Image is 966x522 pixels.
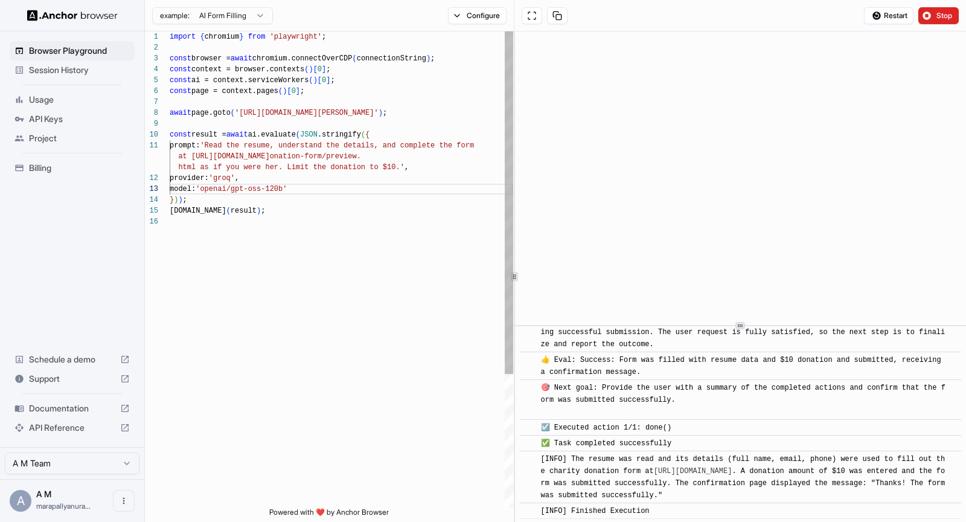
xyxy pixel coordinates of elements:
span: ) [178,196,182,204]
span: context = browser.contexts [191,65,304,74]
span: Usage [29,94,130,106]
div: 13 [145,184,158,195]
span: ai.evaluate [248,130,296,139]
span: ( [309,76,313,85]
span: { [200,33,204,41]
span: ) [283,87,287,95]
span: ; [326,65,330,74]
div: Session History [10,60,135,80]
span: ai = context.serviceWorkers [191,76,309,85]
span: await [170,109,191,117]
div: 1 [145,31,158,42]
span: marapallyanuraag@gmail.com [36,501,91,511]
span: Session History [29,64,130,76]
span: html as if you were her. Limit the donation to $10 [178,163,395,172]
span: 🎯 Next goal: Provide the user with a summary of the completed actions and confirm that the form w... [541,384,945,416]
span: const [170,54,191,63]
div: A [10,490,31,512]
span: Restart [884,11,907,21]
a: [URL][DOMAIN_NAME] [654,467,732,475]
span: onation-form/preview. [270,152,361,161]
span: result = [191,130,226,139]
span: JSON [300,130,318,139]
div: 3 [145,53,158,64]
span: example: [160,11,190,21]
span: ) [174,196,178,204]
div: Browser Playground [10,41,135,60]
span: Browser Playground [29,45,130,57]
span: ) [379,109,383,117]
span: ] [322,65,326,74]
div: 12 [145,173,158,184]
span: ​ [526,422,532,434]
div: Project [10,129,135,148]
span: ​ [526,505,532,517]
span: } [239,33,243,41]
span: Support [29,373,115,385]
span: 0 [292,87,296,95]
span: Project [29,132,130,144]
span: ; [300,87,304,95]
span: [DOMAIN_NAME] [170,207,226,215]
span: , [235,174,239,182]
span: ✅ Task completed successfully [541,439,672,448]
span: ( [278,87,283,95]
span: at [URL][DOMAIN_NAME] [178,152,269,161]
span: [ [313,65,318,74]
span: } [170,196,174,204]
span: connectionString [357,54,426,63]
span: lete the form [417,141,474,150]
div: 4 [145,64,158,75]
button: Copy session ID [547,7,568,24]
span: API Reference [29,422,115,434]
span: ) [309,65,313,74]
span: ( [226,207,231,215]
div: 8 [145,108,158,118]
span: 'Read the resume, understand the details, and comp [200,141,417,150]
span: ( [352,54,356,63]
span: result [231,207,257,215]
div: 11 [145,140,158,151]
span: ] [296,87,300,95]
div: 9 [145,118,158,129]
button: Stop [918,7,959,24]
div: Documentation [10,399,135,418]
span: ( [296,130,300,139]
span: provider: [170,174,209,182]
span: ( [361,130,365,139]
span: Documentation [29,402,115,414]
span: const [170,65,191,74]
span: page.goto [191,109,231,117]
span: [INFO] The resume was read and its details (full name, email, phone) were used to fill out the ch... [541,455,950,500]
div: 2 [145,42,158,53]
span: const [170,130,191,139]
span: 💡 Thinking: We have successfully extracted the resume details (full name, email, phone) and ident... [541,280,945,349]
span: ) [426,54,430,63]
span: .' [395,163,404,172]
span: Powered with ❤️ by Anchor Browser [269,507,389,522]
div: Usage [10,90,135,109]
div: Schedule a demo [10,350,135,369]
span: ☑️ Executed action 1/1: done() [541,424,672,432]
span: 'openai/gpt-oss-120b' [196,185,287,193]
span: ) [257,207,261,215]
span: prompt: [170,141,200,150]
span: ; [183,196,187,204]
span: ; [322,33,326,41]
span: ( [231,109,235,117]
div: 6 [145,86,158,97]
span: [ [287,87,291,95]
span: ; [330,76,334,85]
div: 10 [145,129,158,140]
button: Open menu [113,490,135,512]
span: ] [326,76,330,85]
span: 0 [318,65,322,74]
button: Open in full screen [522,7,542,24]
div: 5 [145,75,158,86]
span: ) [313,76,318,85]
span: ; [261,207,265,215]
span: [INFO] Finished Execution [541,507,650,515]
span: A M [36,489,51,499]
span: const [170,87,191,95]
span: 'playwright' [270,33,322,41]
